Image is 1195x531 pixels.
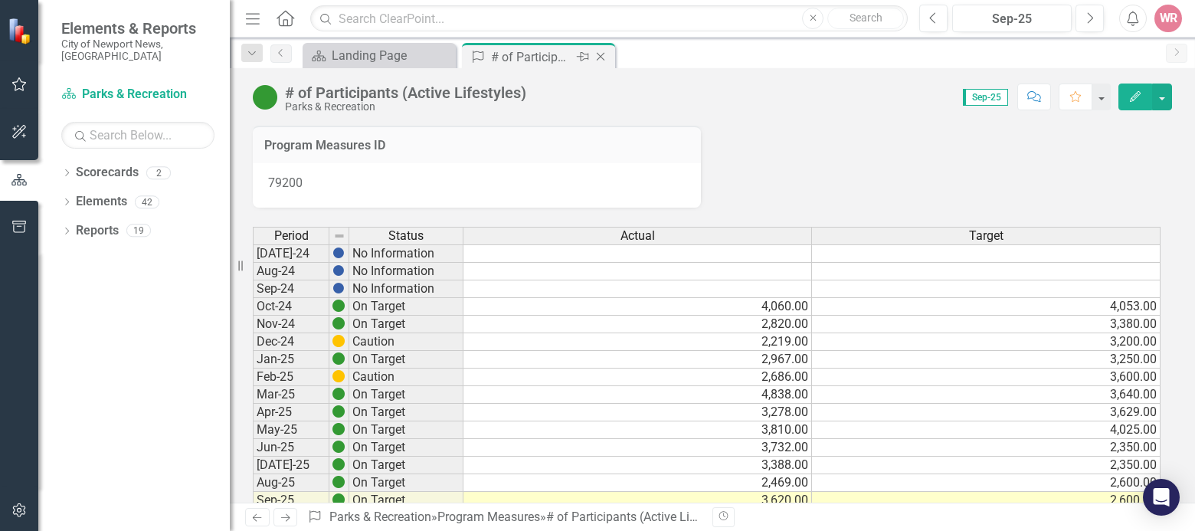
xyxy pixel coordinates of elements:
[332,317,345,329] img: 6PwNOvwPkPYK2NOI6LoAAAAASUVORK5CYII=
[349,439,463,457] td: On Target
[958,10,1066,28] div: Sep-25
[812,351,1161,369] td: 3,250.00
[963,89,1008,106] span: Sep-25
[61,38,214,63] small: City of Newport News, [GEOGRAPHIC_DATA]
[349,492,463,510] td: On Target
[349,421,463,439] td: On Target
[349,280,463,298] td: No Information
[463,386,812,404] td: 4,838.00
[349,298,463,316] td: On Target
[463,457,812,474] td: 3,388.00
[812,404,1161,421] td: 3,629.00
[76,193,127,211] a: Elements
[135,195,159,208] div: 42
[76,222,119,240] a: Reports
[253,439,329,457] td: Jun-25
[61,122,214,149] input: Search Below...
[332,264,345,277] img: BgCOk07PiH71IgAAAABJRU5ErkJggg==
[332,493,345,506] img: 6PwNOvwPkPYK2NOI6LoAAAAASUVORK5CYII=
[253,316,329,333] td: Nov-24
[253,457,329,474] td: [DATE]-25
[437,510,540,524] a: Program Measures
[61,19,214,38] span: Elements & Reports
[332,423,345,435] img: 6PwNOvwPkPYK2NOI6LoAAAAASUVORK5CYII=
[463,316,812,333] td: 2,820.00
[349,351,463,369] td: On Target
[388,229,424,243] span: Status
[850,11,882,24] span: Search
[253,333,329,351] td: Dec-24
[349,404,463,421] td: On Target
[253,85,277,110] img: On Target
[332,46,452,65] div: Landing Page
[349,474,463,492] td: On Target
[349,333,463,351] td: Caution
[463,439,812,457] td: 3,732.00
[332,282,345,294] img: BgCOk07PiH71IgAAAABJRU5ErkJggg==
[546,510,736,524] div: # of Participants (Active Lifestyles)
[126,225,151,238] div: 19
[1154,5,1182,32] button: WR
[307,509,701,526] div: » »
[812,333,1161,351] td: 3,200.00
[253,163,701,208] div: 79200
[349,369,463,386] td: Caution
[969,229,1003,243] span: Target
[285,101,526,113] div: Parks & Recreation
[952,5,1072,32] button: Sep-25
[463,474,812,492] td: 2,469.00
[253,263,329,280] td: Aug-24
[491,48,573,67] div: # of Participants (Active Lifestyles)
[333,230,345,242] img: 8DAGhfEEPCf229AAAAAElFTkSuQmCC
[253,244,329,263] td: [DATE]-24
[463,333,812,351] td: 2,219.00
[349,457,463,474] td: On Target
[812,386,1161,404] td: 3,640.00
[253,492,329,510] td: Sep-25
[253,404,329,421] td: Apr-25
[349,263,463,280] td: No Information
[332,370,345,382] img: A4U4n+O5F3YnAAAAAElFTkSuQmCC
[332,335,345,347] img: A4U4n+O5F3YnAAAAAElFTkSuQmCC
[332,300,345,312] img: 6PwNOvwPkPYK2NOI6LoAAAAASUVORK5CYII=
[253,386,329,404] td: Mar-25
[332,405,345,418] img: 6PwNOvwPkPYK2NOI6LoAAAAASUVORK5CYII=
[463,351,812,369] td: 2,967.00
[349,244,463,263] td: No Information
[812,316,1161,333] td: 3,380.00
[332,476,345,488] img: 6PwNOvwPkPYK2NOI6LoAAAAASUVORK5CYII=
[812,298,1161,316] td: 4,053.00
[310,5,908,32] input: Search ClearPoint...
[812,421,1161,439] td: 4,025.00
[463,421,812,439] td: 3,810.00
[349,386,463,404] td: On Target
[306,46,452,65] a: Landing Page
[463,298,812,316] td: 4,060.00
[812,457,1161,474] td: 2,350.00
[264,139,689,152] h3: Program Measures ID
[812,492,1161,510] td: 2,600.00
[253,421,329,439] td: May-25
[332,247,345,259] img: BgCOk07PiH71IgAAAABJRU5ErkJggg==
[827,8,904,29] button: Search
[61,86,214,103] a: Parks & Recreation
[253,298,329,316] td: Oct-24
[463,404,812,421] td: 3,278.00
[253,369,329,386] td: Feb-25
[620,229,655,243] span: Actual
[274,229,309,243] span: Period
[285,84,526,101] div: # of Participants (Active Lifestyles)
[349,316,463,333] td: On Target
[253,474,329,492] td: Aug-25
[1143,479,1180,516] div: Open Intercom Messenger
[76,164,139,182] a: Scorecards
[332,458,345,470] img: 6PwNOvwPkPYK2NOI6LoAAAAASUVORK5CYII=
[8,18,34,44] img: ClearPoint Strategy
[332,388,345,400] img: 6PwNOvwPkPYK2NOI6LoAAAAASUVORK5CYII=
[463,492,812,510] td: 3,620.00
[812,439,1161,457] td: 2,350.00
[253,280,329,298] td: Sep-24
[332,352,345,365] img: 6PwNOvwPkPYK2NOI6LoAAAAASUVORK5CYII=
[332,441,345,453] img: 6PwNOvwPkPYK2NOI6LoAAAAASUVORK5CYII=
